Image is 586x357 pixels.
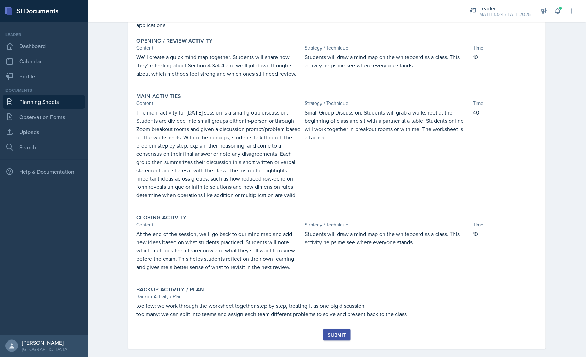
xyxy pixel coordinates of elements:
p: The main activity for [DATE] session is a small group discussion. Students are divided into small... [136,108,302,199]
div: Time [473,221,538,228]
p: 10 [473,53,538,61]
div: [GEOGRAPHIC_DATA] [22,346,68,353]
p: 10 [473,230,538,238]
a: Planning Sheets [3,95,85,109]
div: Content [136,100,302,107]
p: too many: we can split into teams and assign each team different problems to solve and present ba... [136,310,538,318]
div: Strategy / Technique [305,44,470,52]
a: Observation Forms [3,110,85,124]
div: Leader [3,32,85,38]
label: Opening / Review Activity [136,37,213,44]
div: Content [136,44,302,52]
div: [PERSON_NAME] [22,339,68,346]
div: Submit [328,332,346,338]
div: MATH 1324 / FALL 2025 [480,11,531,18]
label: Main Activities [136,93,181,100]
p: Small Group Discussion. Students will grab a worksheet at the beginning of class and sit with a p... [305,108,470,141]
label: Backup Activity / Plan [136,286,204,293]
a: Calendar [3,54,85,68]
div: Documents [3,87,85,94]
a: Profile [3,69,85,83]
label: Closing Activity [136,214,187,221]
p: Students will draw a mind map on the whiteboard as a class. This activity helps me see where ever... [305,230,470,246]
div: Time [473,100,538,107]
div: Strategy / Technique [305,100,470,107]
p: At the end of the session, we’ll go back to our mind map and add new ideas based on what students... [136,230,302,271]
p: Students will draw a mind map on the whiteboard as a class. This activity helps me see where ever... [305,53,470,69]
div: Strategy / Technique [305,221,470,228]
p: 40 [473,108,538,117]
a: Search [3,140,85,154]
div: Leader [480,4,531,12]
p: too few: we work through the worksheet together step by step, treating it as one big discussion. [136,302,538,310]
div: Time [473,44,538,52]
p: We’ll create a quick mind map together. Students will share how they’re feeling about Section 4.3... [136,53,302,78]
a: Dashboard [3,39,85,53]
button: Submit [323,329,350,341]
div: Help & Documentation [3,165,85,178]
a: Uploads [3,125,85,139]
div: Backup Activity / Plan [136,293,538,300]
div: Content [136,221,302,228]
